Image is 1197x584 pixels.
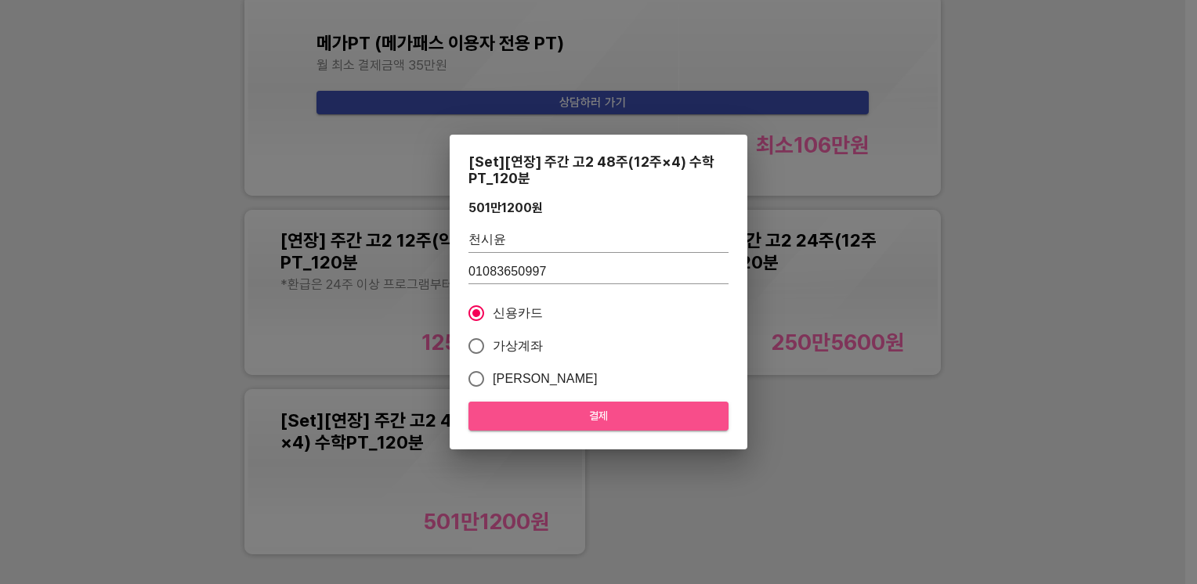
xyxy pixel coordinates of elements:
input: 학생 이름 [468,228,729,253]
span: 결제 [481,406,716,426]
div: [Set][연장] 주간 고2 48주(12주×4) 수학PT_120분 [468,153,729,186]
span: [PERSON_NAME] [493,370,598,388]
button: 결제 [468,402,729,431]
span: 신용카드 [493,304,544,323]
div: 501만1200 원 [468,200,543,215]
span: 가상계좌 [493,337,544,355]
input: 학생 연락처 [468,259,729,284]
